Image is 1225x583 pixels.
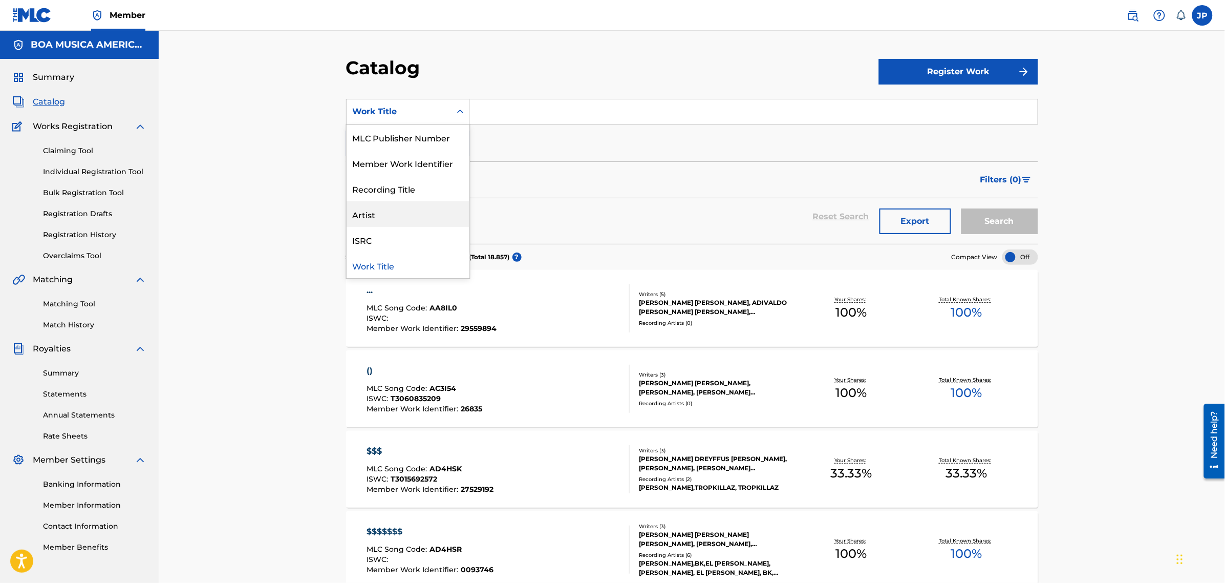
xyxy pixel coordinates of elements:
div: Recording Title [347,176,469,201]
span: AD4HSR [429,545,462,554]
img: expand [134,120,146,133]
span: MLC Song Code : [367,545,429,554]
img: Top Rightsholder [91,9,103,22]
img: expand [134,454,146,466]
a: Statements [43,389,146,400]
iframe: Resource Center [1196,400,1225,483]
span: MLC Song Code : [367,303,429,313]
a: Annual Statements [43,410,146,421]
p: Total Known Shares: [939,537,994,545]
div: Writers ( 5 ) [639,290,794,298]
span: 100 % [836,384,867,402]
span: 33.33 % [831,464,872,483]
h5: BOA MUSICA AMERICA CORP [31,39,146,51]
span: AA8IL0 [429,303,457,313]
span: 100 % [951,303,982,322]
p: Your Shares: [834,537,868,545]
a: Bulk Registration Tool [43,188,146,198]
a: Member Benefits [43,542,146,553]
div: [PERSON_NAME] [PERSON_NAME] [PERSON_NAME], [PERSON_NAME], [PERSON_NAME] [PERSON_NAME] [639,530,794,549]
a: Registration History [43,230,146,240]
div: () [367,365,482,377]
span: T3060835209 [391,394,441,403]
a: Rate Sheets [43,431,146,442]
p: Total Known Shares: [939,296,994,303]
span: Matching [33,274,73,286]
form: Search Form [346,99,1038,244]
p: Total Known Shares: [939,456,994,464]
a: SummarySummary [12,71,74,84]
span: Summary [33,71,74,84]
div: ISRC [347,227,469,253]
span: Works Registration [33,120,113,133]
button: Export [879,209,951,234]
img: Royalties [12,343,25,355]
a: Summary [43,368,146,379]
span: Compact View [952,253,998,262]
span: 100 % [951,545,982,563]
div: [PERSON_NAME] DREYFFUS [PERSON_NAME], [PERSON_NAME], [PERSON_NAME] [PERSON_NAME] [639,454,794,473]
img: help [1153,9,1166,22]
div: $$$ [367,445,493,457]
div: Work Title [353,106,445,118]
span: ISWC : [367,555,391,564]
div: Notifications [1176,10,1186,20]
img: filter [1022,177,1031,183]
a: ...MLC Song Code:AA8IL0ISWC:Member Work Identifier:29559894Writers (5)[PERSON_NAME] [PERSON_NAME]... [346,270,1038,347]
span: 100 % [836,545,867,563]
img: MLC Logo [12,8,52,23]
span: Member Work Identifier : [367,565,461,574]
a: Individual Registration Tool [43,166,146,177]
div: Member Work Identifier [347,150,469,176]
div: ... [367,284,497,297]
span: ISWC : [367,474,391,484]
span: 100 % [951,384,982,402]
div: Work Title [347,253,469,278]
div: Writers ( 3 ) [639,371,794,379]
span: Member Work Identifier : [367,485,461,494]
span: 27529192 [461,485,493,494]
a: Claiming Tool [43,145,146,156]
span: Catalog [33,96,65,108]
img: f7272a7cc735f4ea7f67.svg [1018,66,1030,78]
span: Royalties [33,343,71,355]
a: Registration Drafts [43,209,146,219]
div: Artist [347,201,469,227]
span: AC3I54 [429,384,456,393]
div: Recording Artists ( 2 ) [639,475,794,483]
div: Recording Artists ( 6 ) [639,551,794,559]
div: Help [1149,5,1170,26]
img: Summary [12,71,25,84]
img: Accounts [12,39,25,51]
span: 26835 [461,404,482,413]
div: [PERSON_NAME] [PERSON_NAME], ADIVALDO [PERSON_NAME] [PERSON_NAME], [PERSON_NAME] [PERSON_NAME] [P... [639,298,794,317]
span: 0093746 [461,565,493,574]
iframe: Chat Widget [1174,534,1225,583]
img: Member Settings [12,454,25,466]
span: 100 % [836,303,867,322]
img: expand [134,343,146,355]
span: 29559894 [461,324,497,333]
div: [PERSON_NAME],TROPKILLAZ, TROPKILLAZ [639,483,794,492]
img: search [1127,9,1139,22]
a: Public Search [1123,5,1143,26]
span: Member Work Identifier : [367,404,461,413]
a: ()MLC Song Code:AC3I54ISWC:T3060835209Member Work Identifier:26835Writers (3)[PERSON_NAME] [PERSO... [346,350,1038,427]
span: Filters ( 0 ) [980,174,1022,186]
span: MLC Song Code : [367,384,429,393]
div: $$$$$$$ [367,526,493,538]
div: [PERSON_NAME] [PERSON_NAME], [PERSON_NAME], [PERSON_NAME] [PERSON_NAME] [PERSON_NAME] [639,379,794,397]
button: Register Work [879,59,1038,85]
h2: Catalog [346,56,425,79]
span: MLC Song Code : [367,464,429,473]
div: User Menu [1192,5,1213,26]
span: ISWC : [367,314,391,323]
div: MLC Publisher Number [347,124,469,150]
span: ISWC : [367,394,391,403]
span: T3015692572 [391,474,437,484]
span: ? [512,253,522,262]
a: CatalogCatalog [12,96,65,108]
button: Filters (0) [974,167,1038,193]
a: Matching Tool [43,299,146,309]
